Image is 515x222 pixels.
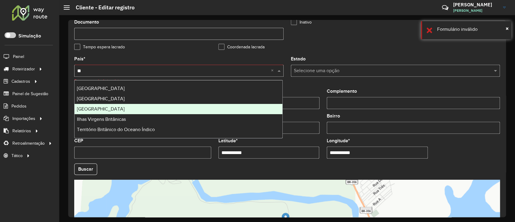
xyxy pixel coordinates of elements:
[327,137,350,144] label: Longitude
[506,24,509,33] button: Close
[453,2,498,8] h3: [PERSON_NAME]
[327,112,340,120] label: Bairro
[12,140,45,146] span: Retroalimentação
[12,91,48,97] span: Painel de Sugestão
[453,8,498,13] span: [PERSON_NAME]
[12,66,35,72] span: Roteirizador
[13,53,24,60] span: Painel
[77,86,125,91] span: [GEOGRAPHIC_DATA]
[12,115,35,122] span: Importações
[77,106,125,111] span: [GEOGRAPHIC_DATA]
[74,80,283,138] ng-dropdown-panel: Options list
[77,127,155,132] span: Território Britânico do Oceano Índico
[291,55,306,63] label: Estado
[74,18,99,26] label: Documento
[439,1,452,14] a: Contato Rápido
[271,67,276,74] span: Clear all
[327,88,357,95] label: Complemento
[70,4,135,11] h2: Cliente - Editar registro
[218,137,238,144] label: Latitude
[11,103,27,109] span: Pedidos
[291,19,312,25] label: Inativo
[18,32,41,40] label: Simulação
[74,55,85,63] label: País
[74,163,97,175] button: Buscar
[11,153,23,159] span: Tático
[11,78,30,85] span: Cadastros
[218,44,265,50] label: Coordenada lacrada
[506,25,509,32] span: ×
[74,44,125,50] label: Tempo espera lacrado
[437,26,507,33] div: Formulário inválido
[74,137,83,144] label: CEP
[77,117,126,122] span: Ilhas Virgens Britânicas
[77,96,125,101] span: [GEOGRAPHIC_DATA]
[12,128,31,134] span: Relatórios
[74,79,121,83] formly-validation-message: Este campo é obrigatório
